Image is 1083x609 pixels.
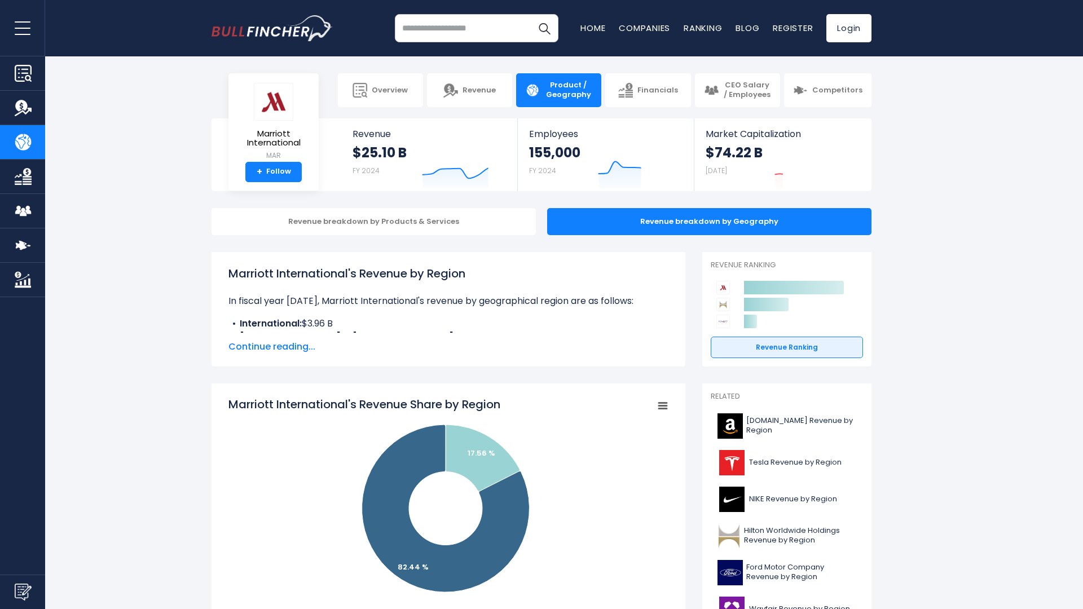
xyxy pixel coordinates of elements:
[228,396,500,412] tspan: Marriott International's Revenue Share by Region
[544,81,592,100] span: Product / Geography
[784,73,871,107] a: Competitors
[711,447,863,478] a: Tesla Revenue by Region
[580,22,605,34] a: Home
[717,560,743,585] img: F logo
[353,144,407,161] strong: $25.10 B
[529,166,556,175] small: FY 2024
[717,413,743,439] img: AMZN logo
[717,450,746,475] img: TSLA logo
[706,166,727,175] small: [DATE]
[245,162,302,182] a: +Follow
[237,129,310,148] span: Marriott International
[723,81,771,100] span: CEO Salary / Employees
[812,86,862,95] span: Competitors
[547,208,871,235] div: Revenue breakdown by Geography
[749,458,842,467] span: Tesla Revenue by Region
[516,73,601,107] a: Product / Geography
[826,14,871,42] a: Login
[711,392,863,401] p: Related
[637,86,678,95] span: Financials
[398,562,429,572] text: 82.44 %
[372,86,408,95] span: Overview
[736,22,759,34] a: Blog
[529,129,682,139] span: Employees
[694,118,870,191] a: Market Capitalization $74.22 B [DATE]
[338,73,423,107] a: Overview
[228,317,668,330] li: $3.96 B
[711,520,863,551] a: Hilton Worldwide Holdings Revenue by Region
[228,330,668,344] li: $18.61 B
[240,317,302,330] b: International:
[619,22,670,34] a: Companies
[744,526,856,545] span: Hilton Worldwide Holdings Revenue by Region
[716,298,730,311] img: Hilton Worldwide Holdings competitors logo
[353,129,507,139] span: Revenue
[228,294,668,308] p: In fiscal year [DATE], Marriott International's revenue by geographical region are as follows:
[228,340,668,354] span: Continue reading...
[717,487,746,512] img: NKE logo
[605,73,690,107] a: Financials
[240,330,456,343] b: [GEOGRAPHIC_DATA] & [GEOGRAPHIC_DATA]:
[463,86,496,95] span: Revenue
[228,265,668,282] h1: Marriott International's Revenue by Region
[237,151,310,161] small: MAR
[427,73,512,107] a: Revenue
[353,166,380,175] small: FY 2024
[695,73,780,107] a: CEO Salary / Employees
[717,523,741,549] img: HLT logo
[711,261,863,270] p: Revenue Ranking
[341,118,518,191] a: Revenue $25.10 B FY 2024
[711,484,863,515] a: NIKE Revenue by Region
[749,495,837,504] span: NIKE Revenue by Region
[711,557,863,588] a: Ford Motor Company Revenue by Region
[530,14,558,42] button: Search
[518,118,693,191] a: Employees 155,000 FY 2024
[468,448,495,458] text: 17.56 %
[684,22,722,34] a: Ranking
[773,22,813,34] a: Register
[212,208,536,235] div: Revenue breakdown by Products & Services
[257,167,262,177] strong: +
[746,416,856,435] span: [DOMAIN_NAME] Revenue by Region
[212,15,333,41] a: Go to homepage
[529,144,580,161] strong: 155,000
[237,82,310,162] a: Marriott International MAR
[212,15,333,41] img: bullfincher logo
[716,281,730,294] img: Marriott International competitors logo
[706,129,859,139] span: Market Capitalization
[746,563,856,582] span: Ford Motor Company Revenue by Region
[716,315,730,328] img: Hyatt Hotels Corporation competitors logo
[711,411,863,442] a: [DOMAIN_NAME] Revenue by Region
[711,337,863,358] a: Revenue Ranking
[706,144,763,161] strong: $74.22 B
